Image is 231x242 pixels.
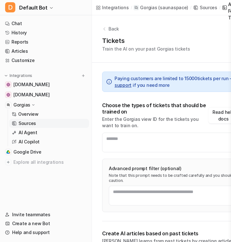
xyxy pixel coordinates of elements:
[3,38,89,46] a: Reports
[5,2,15,12] span: D
[13,81,49,88] span: [DOMAIN_NAME]
[9,119,89,128] a: Sources
[19,120,36,127] p: Sources
[102,4,129,11] div: Integrations
[13,92,49,98] span: [DOMAIN_NAME]
[140,4,157,11] p: Gorgias
[5,159,11,165] img: explore all integrations
[13,149,41,155] span: Google Drive
[158,4,188,11] p: ( saunaspace )
[3,73,34,79] button: Integrations
[200,4,217,11] div: Sources
[19,3,48,12] span: Default Bot
[134,4,188,11] a: Gorgias(saunaspace)
[9,128,89,137] a: AI Agent
[96,4,129,11] a: Integrations
[219,5,220,10] span: /
[3,28,89,37] a: History
[81,73,86,78] img: menu_add.svg
[108,25,119,32] p: Back
[193,4,217,11] a: Sources
[3,228,89,237] a: Help and support
[3,19,89,28] a: Chat
[3,90,89,99] a: sauna.space[DOMAIN_NAME]
[13,102,30,108] p: Gorgias
[18,111,39,117] p: Overview
[3,158,89,167] a: Explore all integrations
[102,45,190,52] p: Train the AI on your past Gorgias tickets
[6,103,10,107] img: Gorgias
[3,56,89,65] a: Customize
[19,129,37,136] p: AI Agent
[3,47,89,56] a: Articles
[4,73,8,78] img: expand menu
[102,36,190,45] h1: Tickets
[102,102,208,115] p: Choose the types of tickets that should be trained on
[3,219,89,228] a: Create a new Bot
[102,116,208,129] p: Enter the Gorgias view ID for the tickets you want to train on.
[19,139,40,145] p: AI Copilot
[131,5,132,10] span: /
[6,150,10,154] img: Google Drive
[9,110,89,119] a: Overview
[3,148,89,156] a: Google DriveGoogle Drive
[13,157,86,167] span: Explore all integrations
[9,137,89,146] a: AI Copilot
[190,5,191,10] span: /
[3,210,89,219] a: Invite teammates
[10,73,32,78] p: Integrations
[3,80,89,89] a: help.sauna.space[DOMAIN_NAME]
[6,93,10,97] img: sauna.space
[6,83,10,86] img: help.sauna.space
